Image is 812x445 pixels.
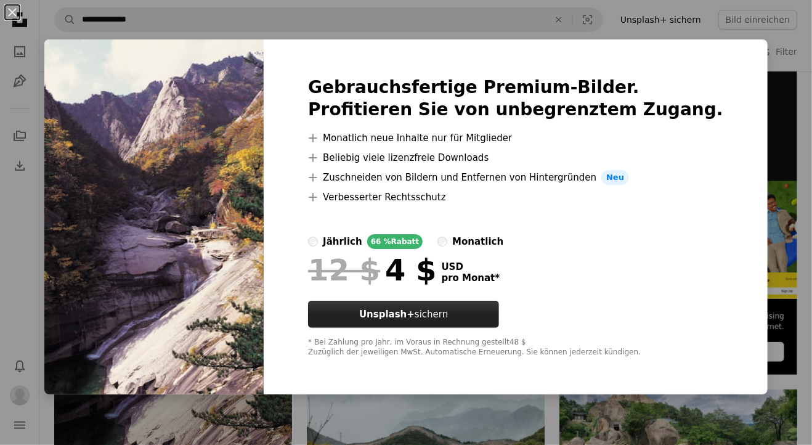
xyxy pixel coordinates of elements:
[323,234,362,249] div: jährlich
[308,254,436,286] div: 4 $
[308,170,723,185] li: Zuschneiden von Bildern und Entfernen von Hintergründen
[308,190,723,205] li: Verbesserter Rechtsschutz
[442,261,500,272] span: USD
[308,237,318,247] input: jährlich66 %Rabatt
[44,39,264,394] img: premium_photo-1694475574231-5bb05dcbbbbd
[308,301,499,328] a: Unsplash+sichern
[308,131,723,145] li: Monatlich neue Inhalte nur für Mitglieder
[359,309,415,320] strong: Unsplash+
[308,254,380,286] span: 12 $
[437,237,447,247] input: monatlich
[452,234,503,249] div: monatlich
[367,234,423,249] div: 66 % Rabatt
[308,150,723,165] li: Beliebig viele lizenzfreie Downloads
[308,338,723,357] div: * Bei Zahlung pro Jahr, im Voraus in Rechnung gestellt 48 $ Zuzüglich der jeweiligen MwSt. Automa...
[308,76,723,121] h2: Gebrauchsfertige Premium-Bilder. Profitieren Sie von unbegrenztem Zugang.
[601,170,629,185] span: Neu
[442,272,500,284] span: pro Monat *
